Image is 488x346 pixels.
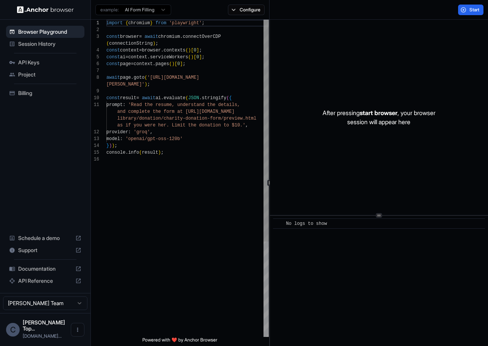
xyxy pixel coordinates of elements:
[188,48,191,53] span: )
[142,150,158,155] span: result
[191,55,193,60] span: )
[125,20,128,26] span: {
[115,143,117,148] span: ;
[150,55,188,60] span: serviceWorkers
[109,143,112,148] span: )
[18,246,72,254] span: Support
[323,108,435,126] p: After pressing , your browser session will appear here
[188,95,199,101] span: JSON
[91,95,99,101] div: 10
[106,75,120,80] span: await
[128,129,131,135] span: :
[120,48,139,53] span: context
[180,61,182,67] span: ]
[226,95,229,101] span: (
[469,7,480,13] span: Start
[175,61,177,67] span: [
[153,41,155,46] span: )
[18,71,81,78] span: Project
[191,48,193,53] span: [
[142,337,217,346] span: Powered with ❤️ by Anchor Browser
[18,28,81,36] span: Browser Playground
[142,48,161,53] span: browser
[229,95,232,101] span: {
[6,87,84,99] div: Billing
[18,59,81,66] span: API Keys
[286,221,327,226] span: No logs to show
[120,61,131,67] span: page
[106,20,123,26] span: import
[117,123,245,128] span: as if you were her. Limit the donation to $10.'
[106,34,120,39] span: const
[202,95,226,101] span: stringify
[134,129,150,135] span: 'groq'
[6,38,84,50] div: Session History
[196,55,199,60] span: 0
[164,95,186,101] span: evaluate
[199,48,202,53] span: ;
[112,143,114,148] span: )
[161,48,164,53] span: .
[161,95,164,101] span: .
[106,82,145,87] span: [PERSON_NAME]'
[156,20,167,26] span: from
[183,61,186,67] span: ;
[161,150,164,155] span: ;
[136,95,139,101] span: =
[120,136,123,142] span: :
[177,61,180,67] span: 0
[6,275,84,287] div: API Reference
[158,150,161,155] span: )
[91,74,99,81] div: 8
[277,220,281,228] span: ​
[458,5,483,15] button: Start
[91,47,99,54] div: 4
[145,82,147,87] span: )
[125,136,182,142] span: 'openai/gpt-oss-120b'
[91,20,99,26] div: 1
[150,129,153,135] span: ,
[169,61,172,67] span: (
[128,55,147,60] span: context
[18,40,81,48] span: Session History
[106,61,120,67] span: const
[139,34,142,39] span: =
[150,20,153,26] span: }
[125,150,128,155] span: .
[17,6,74,13] img: Anchor Logo
[360,109,398,117] span: start browser
[100,7,119,13] span: example:
[91,67,99,74] div: 7
[120,55,125,60] span: ai
[158,34,180,39] span: chromium
[164,48,186,53] span: contexts
[199,55,202,60] span: ]
[91,88,99,95] div: 9
[6,232,84,244] div: Schedule a demo
[106,150,125,155] span: console
[196,48,199,53] span: ]
[186,95,188,101] span: (
[202,55,204,60] span: ;
[106,95,120,101] span: const
[180,34,182,39] span: .
[23,333,62,339] span: skyscope.cloud@icloud.com
[117,116,254,121] span: library/donation/charity-donation-form/preview.htm
[128,102,240,108] span: 'Read the resume, understand the details,
[91,54,99,61] div: 5
[147,75,199,80] span: '[URL][DOMAIN_NAME]
[193,55,196,60] span: [
[6,244,84,256] div: Support
[139,150,142,155] span: (
[18,265,72,273] span: Documentation
[120,95,136,101] span: result
[156,61,169,67] span: pages
[109,41,153,46] span: connectionString
[18,89,81,97] span: Billing
[147,82,150,87] span: ;
[188,55,191,60] span: (
[125,55,128,60] span: =
[91,156,99,163] div: 16
[106,48,120,53] span: const
[245,123,248,128] span: ,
